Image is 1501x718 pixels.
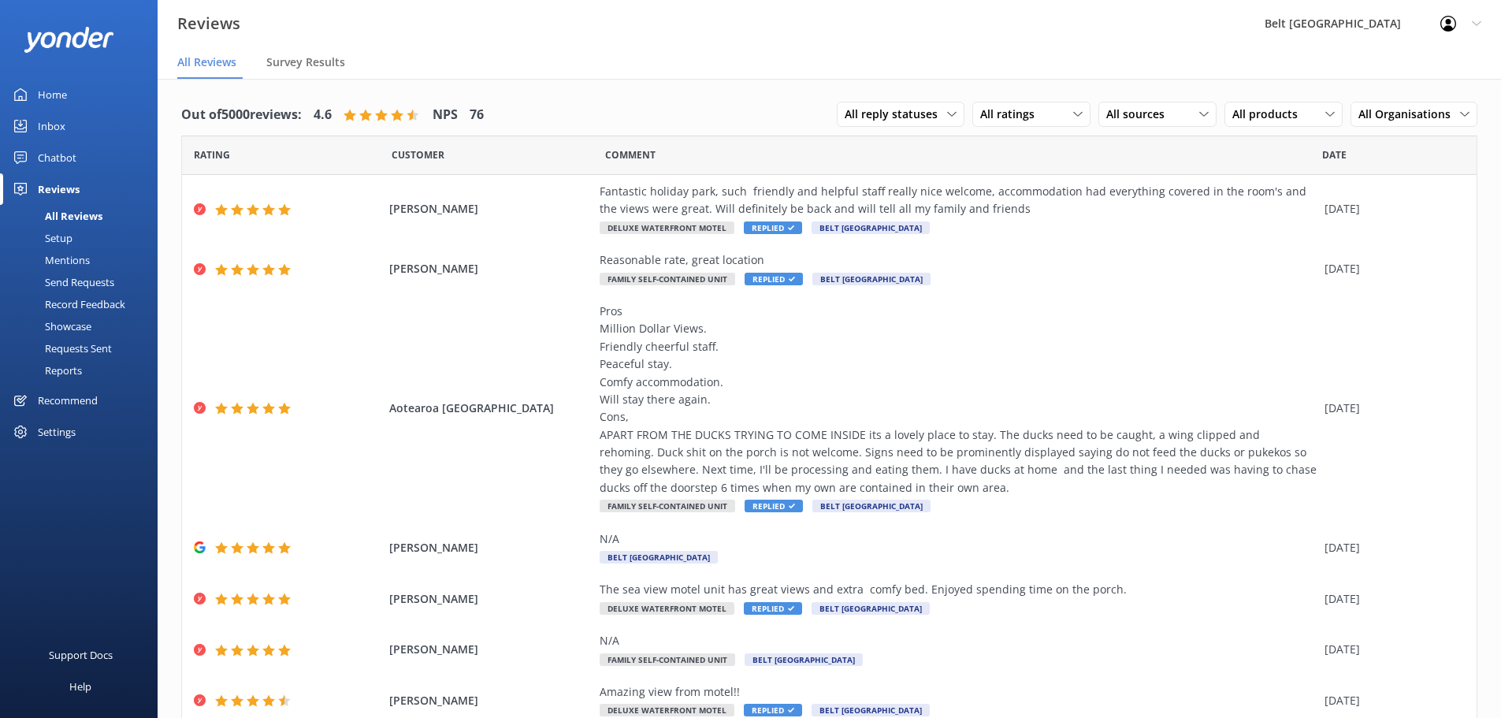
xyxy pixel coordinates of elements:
div: Recommend [38,385,98,416]
span: Family Self-Contained Unit [600,273,735,285]
span: Deluxe Waterfront Motel [600,704,734,716]
div: Home [38,79,67,110]
span: [PERSON_NAME] [389,641,593,658]
a: Showcase [9,315,158,337]
span: All Organisations [1358,106,1460,123]
div: Settings [38,416,76,448]
div: Reviews [38,173,80,205]
div: Support Docs [49,639,113,671]
div: Reports [9,359,82,381]
div: Showcase [9,315,91,337]
a: Requests Sent [9,337,158,359]
div: [DATE] [1325,400,1457,417]
div: Pros Million Dollar Views. Friendly cheerful staff. Peaceful stay. Comfy accommodation. Will stay... [600,303,1317,497]
div: [DATE] [1325,260,1457,277]
div: [DATE] [1325,539,1457,556]
span: Deluxe Waterfront Motel [600,602,734,615]
span: Belt [GEOGRAPHIC_DATA] [812,273,931,285]
img: yonder-white-logo.png [24,27,114,53]
div: Reasonable rate, great location [600,251,1317,269]
span: Aotearoa [GEOGRAPHIC_DATA] [389,400,593,417]
a: Record Feedback [9,293,158,315]
span: Family Self-Contained Unit [600,653,735,666]
span: Deluxe Waterfront Motel [600,221,734,234]
div: N/A [600,632,1317,649]
span: [PERSON_NAME] [389,692,593,709]
div: Chatbot [38,142,76,173]
div: Mentions [9,249,90,271]
span: Belt [GEOGRAPHIC_DATA] [745,653,863,666]
a: All Reviews [9,205,158,227]
div: Amazing view from motel!! [600,683,1317,701]
span: Replied [744,704,802,716]
a: Setup [9,227,158,249]
span: Survey Results [266,54,345,70]
div: Fantastic holiday park, such friendly and helpful staff really nice welcome, accommodation had ev... [600,183,1317,218]
div: [DATE] [1325,692,1457,709]
span: All ratings [980,106,1044,123]
span: Replied [744,221,802,234]
div: Inbox [38,110,65,142]
span: Family Self-Contained Unit [600,500,735,512]
div: Record Feedback [9,293,125,315]
h4: 4.6 [314,105,332,125]
span: Date [1322,147,1347,162]
span: Date [194,147,230,162]
div: Send Requests [9,271,114,293]
span: [PERSON_NAME] [389,539,593,556]
span: Date [392,147,444,162]
span: Replied [744,602,802,615]
span: Belt [GEOGRAPHIC_DATA] [812,602,930,615]
span: Belt [GEOGRAPHIC_DATA] [600,551,718,564]
h3: Reviews [177,11,240,36]
div: Help [69,671,91,702]
span: [PERSON_NAME] [389,200,593,218]
span: All sources [1106,106,1174,123]
a: Send Requests [9,271,158,293]
span: Belt [GEOGRAPHIC_DATA] [812,221,930,234]
div: [DATE] [1325,200,1457,218]
h4: NPS [433,105,458,125]
span: Belt [GEOGRAPHIC_DATA] [812,500,931,512]
span: Replied [745,273,803,285]
h4: Out of 5000 reviews: [181,105,302,125]
div: Setup [9,227,72,249]
span: Belt [GEOGRAPHIC_DATA] [812,704,930,716]
span: [PERSON_NAME] [389,590,593,608]
h4: 76 [470,105,484,125]
span: All Reviews [177,54,236,70]
div: The sea view motel unit has great views and extra comfy bed. Enjoyed spending time on the porch. [600,581,1317,598]
div: N/A [600,530,1317,548]
a: Mentions [9,249,158,271]
div: [DATE] [1325,641,1457,658]
span: [PERSON_NAME] [389,260,593,277]
div: All Reviews [9,205,102,227]
div: Requests Sent [9,337,112,359]
span: All products [1232,106,1307,123]
span: Question [605,147,656,162]
div: [DATE] [1325,590,1457,608]
a: Reports [9,359,158,381]
span: All reply statuses [845,106,947,123]
span: Replied [745,500,803,512]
